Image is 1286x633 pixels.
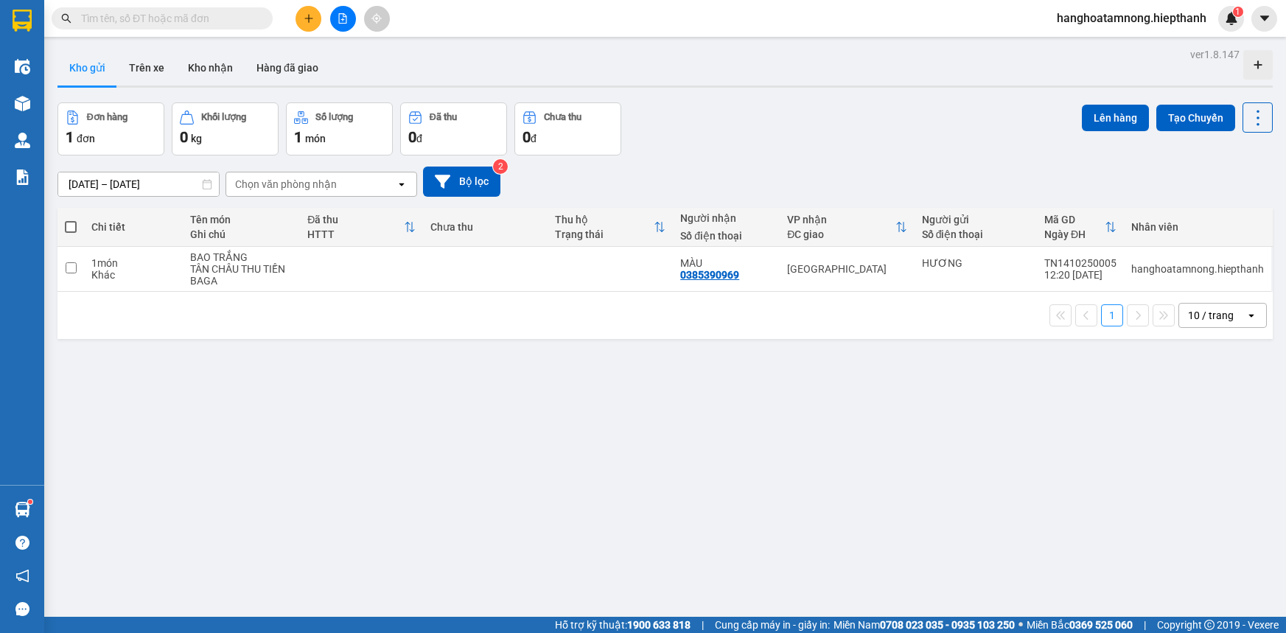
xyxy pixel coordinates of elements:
div: MÀU [680,257,772,269]
th: Toggle SortBy [780,208,914,247]
div: 10 / trang [1188,308,1234,323]
span: notification [15,569,29,583]
div: Thu hộ [555,214,654,225]
div: Số lượng [315,112,353,122]
div: Trạng thái [555,228,654,240]
img: warehouse-icon [15,133,30,148]
span: search [61,13,71,24]
span: caret-down [1258,12,1271,25]
img: warehouse-icon [15,96,30,111]
span: file-add [338,13,348,24]
div: Chọn văn phòng nhận [235,177,337,192]
div: Mã GD [1044,214,1105,225]
span: đơn [77,133,95,144]
strong: 1900 633 818 [627,619,691,631]
div: Ghi chú [190,228,293,240]
sup: 1 [1233,7,1243,17]
button: plus [296,6,321,32]
div: Đã thu [430,112,457,122]
div: 0385390969 [680,269,739,281]
div: 12:20 [DATE] [1044,269,1116,281]
div: BAO TRẮNG [190,251,293,263]
span: plus [304,13,314,24]
span: 1 [294,128,302,146]
span: Hỗ trợ kỹ thuật: [555,617,691,633]
div: Số điện thoại [680,230,772,242]
img: icon-new-feature [1225,12,1238,25]
button: Đơn hàng1đơn [57,102,164,155]
div: hanghoatamnong.hiepthanh [1131,263,1264,275]
div: Tạo kho hàng mới [1243,50,1273,80]
img: solution-icon [15,169,30,185]
span: | [702,617,704,633]
div: Khác [91,269,175,281]
button: Tạo Chuyến [1156,105,1235,131]
button: Lên hàng [1082,105,1149,131]
sup: 2 [493,159,508,174]
span: hanghoatamnong.hiepthanh [1045,9,1218,27]
span: 0 [523,128,531,146]
input: Tìm tên, số ĐT hoặc mã đơn [81,10,255,27]
div: Nhân viên [1131,221,1264,233]
th: Toggle SortBy [300,208,422,247]
div: Người nhận [680,212,772,224]
span: 0 [180,128,188,146]
button: file-add [330,6,356,32]
button: aim [364,6,390,32]
span: aim [371,13,382,24]
div: Tên món [190,214,293,225]
span: 0 [408,128,416,146]
svg: open [1245,309,1257,321]
button: 1 [1101,304,1123,326]
button: Kho gửi [57,50,117,85]
th: Toggle SortBy [548,208,673,247]
span: | [1144,617,1146,633]
div: Khối lượng [201,112,246,122]
div: ĐC giao [787,228,895,240]
span: đ [531,133,537,144]
img: warehouse-icon [15,502,30,517]
div: ver 1.8.147 [1190,46,1240,63]
span: đ [416,133,422,144]
div: Số điện thoại [922,228,1030,240]
sup: 1 [28,500,32,504]
span: question-circle [15,536,29,550]
button: Trên xe [117,50,176,85]
div: Người gửi [922,214,1030,225]
button: Khối lượng0kg [172,102,279,155]
div: [GEOGRAPHIC_DATA] [787,263,906,275]
strong: 0369 525 060 [1069,619,1133,631]
div: HƯƠNG [922,257,1030,269]
div: Chưa thu [430,221,541,233]
div: Chưa thu [544,112,581,122]
span: copyright [1204,620,1215,630]
img: logo-vxr [13,10,32,32]
div: Đã thu [307,214,403,225]
button: Chưa thu0đ [514,102,621,155]
span: 1 [66,128,74,146]
button: Bộ lọc [423,167,500,197]
button: Kho nhận [176,50,245,85]
span: Cung cấp máy in - giấy in: [715,617,830,633]
div: TÂN CHÂU THU TIỀN BAGA [190,263,293,287]
span: món [305,133,326,144]
span: 1 [1235,7,1240,17]
img: warehouse-icon [15,59,30,74]
button: Đã thu0đ [400,102,507,155]
button: Hàng đã giao [245,50,330,85]
span: message [15,602,29,616]
strong: 0708 023 035 - 0935 103 250 [880,619,1015,631]
div: Chi tiết [91,221,175,233]
div: 1 món [91,257,175,269]
button: Số lượng1món [286,102,393,155]
div: Đơn hàng [87,112,127,122]
span: ⚪️ [1018,622,1023,628]
div: Ngày ĐH [1044,228,1105,240]
div: HTTT [307,228,403,240]
div: VP nhận [787,214,895,225]
th: Toggle SortBy [1037,208,1124,247]
span: kg [191,133,202,144]
input: Select a date range. [58,172,219,196]
svg: open [396,178,408,190]
span: Miền Bắc [1027,617,1133,633]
